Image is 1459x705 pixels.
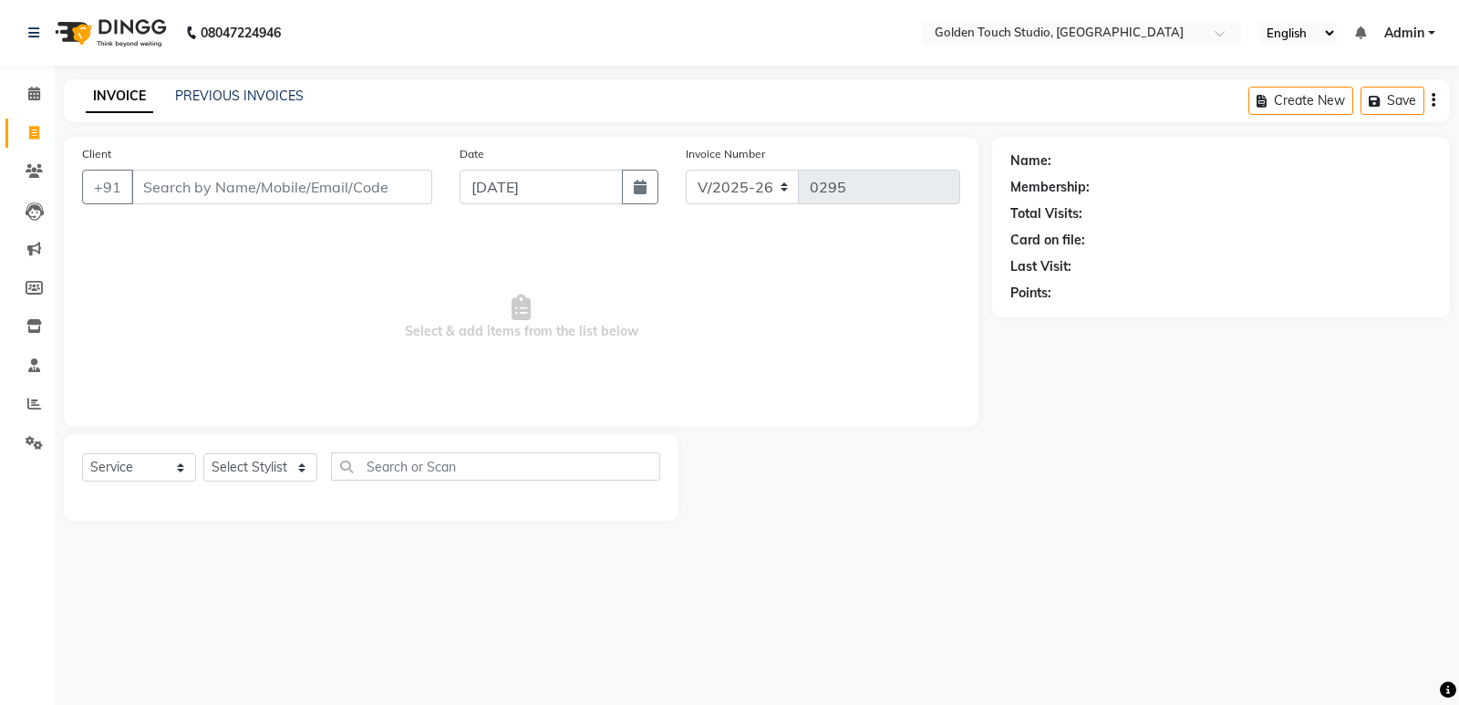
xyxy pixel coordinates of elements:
div: Membership: [1010,178,1090,197]
div: Total Visits: [1010,204,1082,223]
span: Admin [1384,24,1424,43]
div: Name: [1010,151,1051,171]
label: Invoice Number [686,146,765,162]
button: Create New [1248,87,1353,115]
button: Save [1361,87,1424,115]
b: 08047224946 [201,7,281,58]
input: Search by Name/Mobile/Email/Code [131,170,432,204]
label: Client [82,146,111,162]
a: PREVIOUS INVOICES [175,88,304,104]
img: logo [47,7,171,58]
label: Date [460,146,484,162]
div: Points: [1010,284,1051,303]
button: +91 [82,170,133,204]
div: Card on file: [1010,231,1085,250]
a: INVOICE [86,80,153,113]
span: Select & add items from the list below [82,226,960,409]
div: Last Visit: [1010,257,1071,276]
input: Search or Scan [331,452,660,481]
